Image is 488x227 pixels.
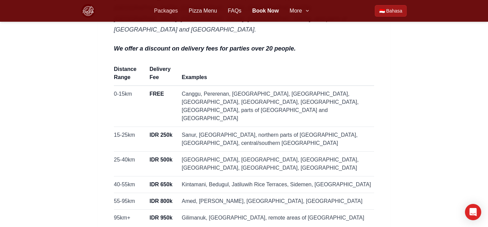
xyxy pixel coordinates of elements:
strong: IDR 250k [149,132,172,138]
span: More [290,7,302,15]
a: FAQs [228,7,241,15]
button: More [290,7,310,15]
th: Delivery Fee [145,65,178,86]
em: We offer a discount on delivery fees for parties over 20 people. [114,45,296,52]
td: 0-15km [114,86,145,127]
td: 55-95km [114,193,145,210]
td: Gilimanuk, [GEOGRAPHIC_DATA], remote areas of [GEOGRAPHIC_DATA] [178,210,374,226]
th: Distance Range [114,65,145,86]
th: Examples [178,65,374,86]
td: 40-55km [114,176,145,193]
span: Bahasa [386,7,402,14]
a: Pizza Menu [189,7,217,15]
a: Packages [154,7,178,15]
a: Beralih ke Bahasa Indonesia [375,5,407,17]
td: [GEOGRAPHIC_DATA], [GEOGRAPHIC_DATA], [GEOGRAPHIC_DATA], [GEOGRAPHIC_DATA], [GEOGRAPHIC_DATA], [G... [178,152,374,176]
strong: FREE [149,91,164,97]
td: Amed, [PERSON_NAME], [GEOGRAPHIC_DATA], [GEOGRAPHIC_DATA] [178,193,374,210]
img: Bali Pizza Party Logo [81,4,95,18]
strong: IDR 950k [149,215,172,221]
td: 15-25km [114,127,145,152]
td: Kintamani, Bedugul, Jatiluwih Rice Terraces, Sidemen, [GEOGRAPHIC_DATA] [178,176,374,193]
a: Book Now [252,7,279,15]
td: 95km+ [114,210,145,226]
strong: IDR 800k [149,198,172,204]
td: Canggu, Pererenan, [GEOGRAPHIC_DATA], [GEOGRAPHIC_DATA], [GEOGRAPHIC_DATA], [GEOGRAPHIC_DATA], [G... [178,86,374,127]
strong: IDR 500k [149,157,172,163]
td: 25-40km [114,152,145,176]
div: Open Intercom Messenger [465,204,481,220]
strong: IDR 650k [149,182,172,187]
td: Sanur, [GEOGRAPHIC_DATA], northern parts of [GEOGRAPHIC_DATA], [GEOGRAPHIC_DATA], central/souther... [178,127,374,152]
